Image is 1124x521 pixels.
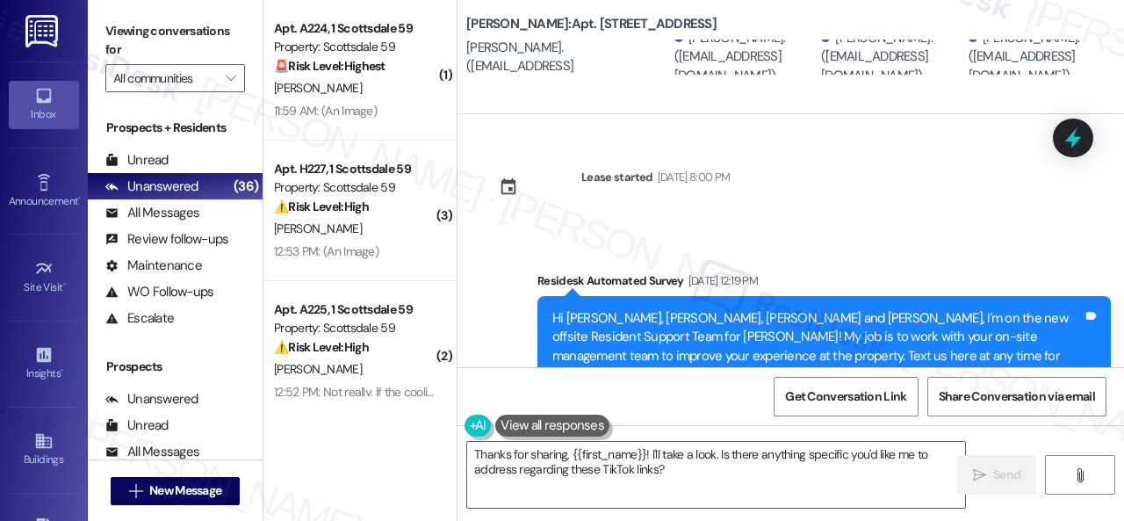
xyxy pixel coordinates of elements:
[9,340,79,387] a: Insights •
[274,339,369,355] strong: ⚠️ Risk Level: High
[9,254,79,301] a: Site Visit •
[674,29,817,85] div: [PERSON_NAME]. ([EMAIL_ADDRESS][DOMAIN_NAME])
[274,19,436,38] div: Apt. A224, 1 Scottsdale 59
[274,221,362,236] span: [PERSON_NAME]
[105,283,213,301] div: WO Follow-ups
[274,58,385,74] strong: 🚨 Risk Level: Highest
[581,168,653,186] div: Lease started
[105,177,198,196] div: Unanswered
[973,468,986,482] i: 
[105,443,199,461] div: All Messages
[111,477,241,505] button: New Message
[274,319,436,337] div: Property: Scottsdale 59
[274,160,436,178] div: Apt. H227, 1 Scottsdale 59
[957,455,1036,495] button: Send
[467,442,965,508] textarea: Thanks for sharing, {{first_name}}! I'll take a look. Is there anything specific you'd like me to...
[653,168,731,186] div: [DATE] 8:00 PM
[821,29,963,85] div: [PERSON_NAME]. ([EMAIL_ADDRESS][DOMAIN_NAME])
[88,119,263,137] div: Prospects + Residents
[78,192,81,205] span: •
[226,71,235,85] i: 
[774,377,918,416] button: Get Conversation Link
[149,481,221,500] span: New Message
[993,466,1020,484] span: Send
[229,173,263,200] div: (36)
[552,309,1083,403] div: Hi [PERSON_NAME], [PERSON_NAME], [PERSON_NAME] and [PERSON_NAME], I'm on the new offsite Resident...
[63,279,66,291] span: •
[274,178,436,197] div: Property: Scottsdale 59
[684,271,758,290] div: [DATE] 12:19 PM
[25,15,61,47] img: ResiDesk Logo
[129,484,142,498] i: 
[105,18,245,64] label: Viewing conversations for
[105,151,169,170] div: Unread
[9,81,79,128] a: Inbox
[274,38,436,56] div: Property: Scottsdale 59
[969,29,1111,85] div: [PERSON_NAME]. ([EMAIL_ADDRESS][DOMAIN_NAME])
[274,103,377,119] div: 11:59 AM: (An Image)
[88,358,263,376] div: Prospects
[274,243,378,259] div: 12:53 PM: (An Image)
[466,15,717,33] b: [PERSON_NAME]: Apt. [STREET_ADDRESS]
[105,390,198,409] div: Unanswered
[105,230,228,249] div: Review follow-ups
[274,361,362,377] span: [PERSON_NAME]
[274,199,369,214] strong: ⚠️ Risk Level: High
[1073,468,1086,482] i: 
[9,426,79,474] a: Buildings
[274,80,362,96] span: [PERSON_NAME]
[61,365,63,377] span: •
[274,300,436,319] div: Apt. A225, 1 Scottsdale 59
[105,204,199,222] div: All Messages
[466,19,670,95] div: [PERSON_NAME] Sasha-[PERSON_NAME]. ([EMAIL_ADDRESS][DOMAIN_NAME])
[939,387,1095,406] span: Share Conversation via email
[927,377,1106,416] button: Share Conversation via email
[113,64,217,92] input: All communities
[105,309,174,328] div: Escalate
[105,416,169,435] div: Unread
[105,257,202,275] div: Maintenance
[537,271,1111,296] div: Residesk Automated Survey
[785,387,906,406] span: Get Conversation Link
